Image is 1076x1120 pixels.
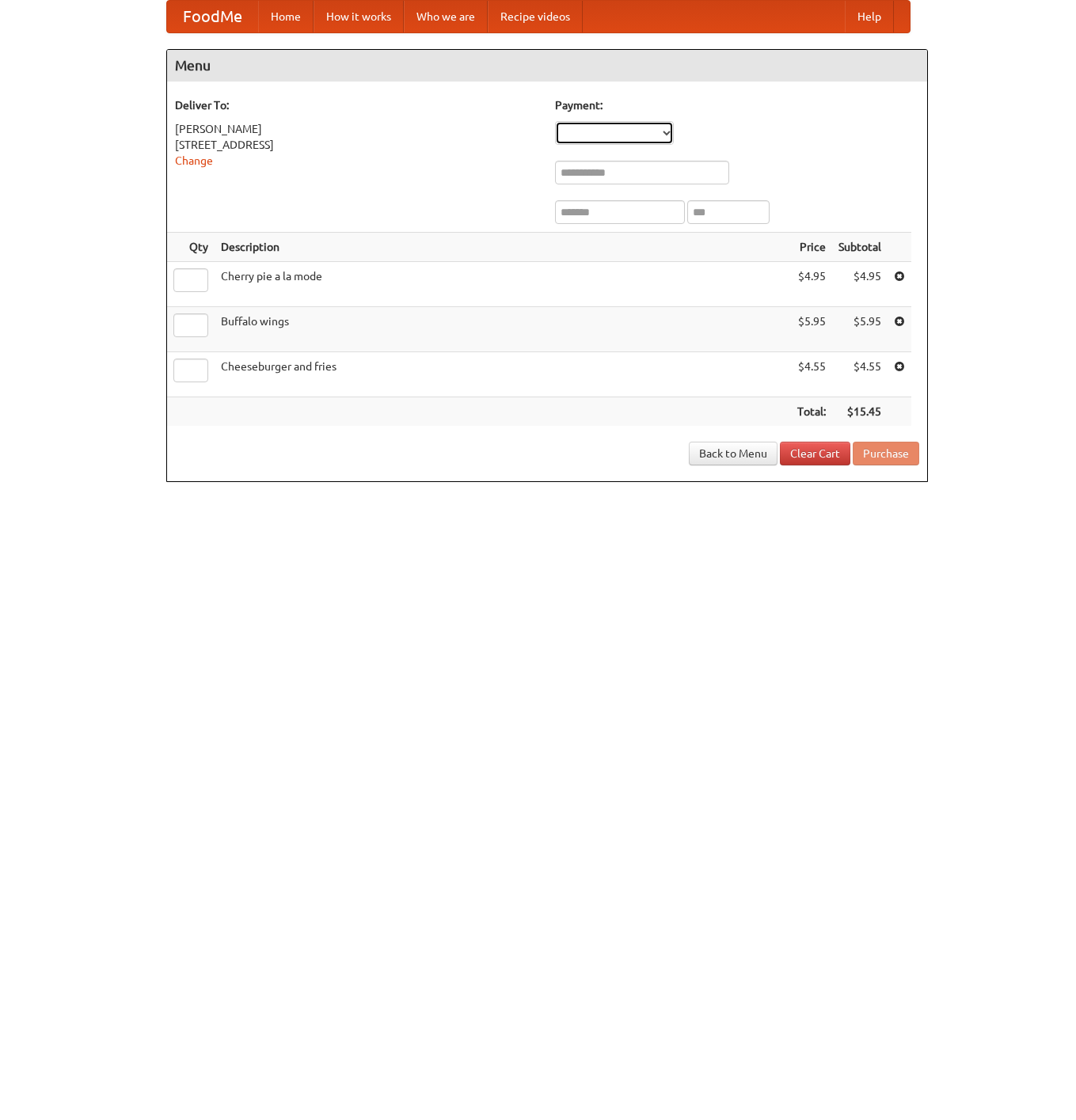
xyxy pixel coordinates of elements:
[780,442,850,465] a: Clear Cart
[215,307,791,352] td: Buffalo wings
[832,233,888,262] th: Subtotal
[791,233,832,262] th: Price
[832,307,888,352] td: $5.95
[215,262,791,307] td: Cherry pie a la mode
[853,442,919,465] button: Purchase
[832,262,888,307] td: $4.95
[832,397,888,427] th: $15.45
[832,352,888,397] td: $4.55
[167,233,215,262] th: Qty
[258,1,314,32] a: Home
[175,137,539,153] div: [STREET_ADDRESS]
[404,1,488,32] a: Who we are
[167,50,927,82] h4: Menu
[175,121,539,137] div: [PERSON_NAME]
[488,1,583,32] a: Recipe videos
[791,397,832,427] th: Total:
[175,97,539,113] h5: Deliver To:
[215,352,791,397] td: Cheeseburger and fries
[167,1,258,32] a: FoodMe
[791,352,832,397] td: $4.55
[175,154,213,167] a: Change
[689,442,778,465] a: Back to Menu
[791,262,832,307] td: $4.95
[791,307,832,352] td: $5.95
[314,1,404,32] a: How it works
[555,97,919,113] h5: Payment:
[845,1,894,32] a: Help
[215,233,791,262] th: Description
